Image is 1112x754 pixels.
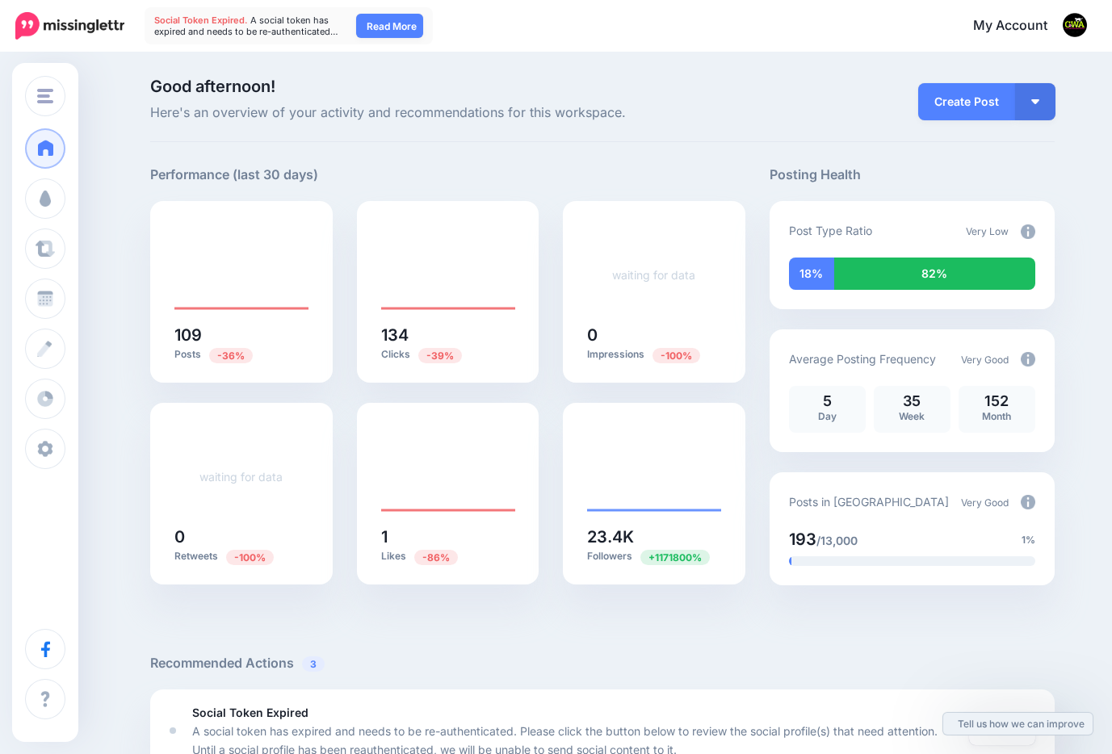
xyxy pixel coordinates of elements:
img: arrow-down-white.png [1031,99,1039,104]
div: 18% of your posts in the last 30 days have been from Drip Campaigns [789,258,834,290]
span: Very Low [966,225,1009,237]
span: Day [818,410,837,422]
div: 1% of your posts in the last 30 days have been from Drip Campaigns [789,556,791,566]
h5: 134 [381,327,515,343]
span: 3 [302,656,325,672]
p: 5 [797,394,858,408]
img: Missinglettr [15,12,124,40]
span: Previous period: 220 [418,348,462,363]
span: Good afternoon! [150,77,275,96]
span: Previous period: 344 [653,348,700,363]
span: Very Good [961,496,1009,509]
span: Social Token Expired. [154,15,248,26]
span: Month [982,410,1011,422]
p: Average Posting Frequency [789,350,936,368]
span: 193 [789,530,816,549]
p: Clicks [381,347,515,362]
span: 1% [1022,532,1035,548]
h5: 0 [174,529,308,545]
a: Read More [356,14,423,38]
p: Post Type Ratio [789,221,872,240]
p: Followers [587,549,721,564]
div: 82% of your posts in the last 30 days were manually created (i.e. were not from Drip Campaigns or... [834,258,1035,290]
h5: 0 [587,327,721,343]
img: menu.png [37,89,53,103]
h5: Recommended Actions [150,653,1055,673]
h5: 23.4K [587,529,721,545]
a: Create Post [918,83,1015,120]
img: info-circle-grey.png [1021,224,1035,239]
h5: Posting Health [770,165,1055,185]
h5: Performance (last 30 days) [150,165,318,185]
p: Posts in [GEOGRAPHIC_DATA] [789,492,949,511]
h5: 1 [381,529,515,545]
div: <div class='status-dot small red margin-right'></div>Error [170,727,176,734]
span: Previous period: 3 [226,550,274,565]
a: waiting for data [199,470,283,484]
span: Previous period: 171 [209,348,253,363]
p: 152 [967,394,1027,408]
span: A social token has expired and needs to be re-authenticated… [154,15,338,37]
span: /13,000 [816,534,858,547]
b: Social Token Expired [192,706,308,719]
p: Impressions [587,347,721,362]
p: Likes [381,549,515,564]
h5: 109 [174,327,308,343]
a: Tell us how we can improve [943,713,1093,735]
span: Very Good [961,354,1009,366]
img: info-circle-grey.png [1021,352,1035,367]
img: info-circle-grey.png [1021,495,1035,509]
a: waiting for data [612,268,695,282]
p: 35 [882,394,942,408]
span: Previous period: 2 [640,550,710,565]
span: Previous period: 7 [414,550,458,565]
p: Posts [174,347,308,362]
a: My Account [957,6,1088,46]
p: Retweets [174,549,308,564]
span: Here's an overview of your activity and recommendations for this workspace. [150,103,745,124]
span: Week [899,410,925,422]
